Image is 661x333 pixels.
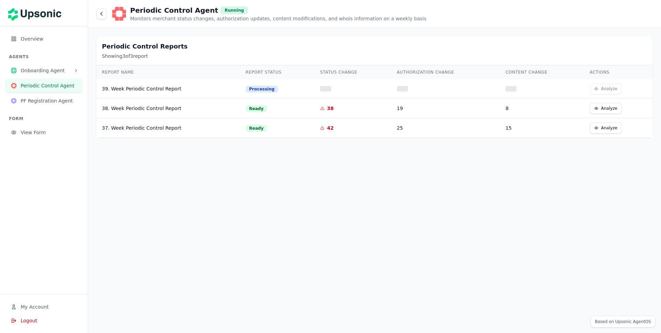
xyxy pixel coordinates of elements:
[6,126,82,139] button: View Form
[397,105,495,112] div: 19
[584,65,653,79] th: Actions
[246,86,278,93] div: Processing
[327,105,334,112] div: 38
[102,53,647,60] p: Showing 3 of 3 report
[6,32,82,46] button: Overview
[8,3,66,23] img: Upsonic
[102,85,235,92] div: 39. Week Periodic Control Report
[240,65,315,79] th: Report Status
[397,125,495,131] div: 25
[21,82,77,89] span: Periodic Control Agent
[6,79,82,93] button: Periodic Control AgentPeriodic Control Agent
[221,7,248,14] div: Running
[11,68,17,73] img: Onboarding Agent
[130,15,427,22] p: Monitors merchant status changes, authorization updates, content modifications, and whois informa...
[590,103,622,114] button: Analyze
[590,122,622,133] button: Analyze
[21,303,49,310] span: My Account
[6,94,82,108] button: PF Registration AgentPF Registration Agent
[327,125,334,131] div: 42
[505,125,578,131] div: 15
[505,105,578,112] div: 8
[21,97,77,104] span: PF Registration Agent
[21,35,77,42] span: Overview
[6,314,82,327] button: Logout
[391,65,500,79] th: Authorization Change
[6,304,82,311] a: My Account
[102,125,235,131] div: 37. Week Periodic Control Report
[246,105,267,112] div: Ready
[9,116,82,121] h3: FORM
[21,67,71,74] span: Onboarding Agent
[6,83,82,90] a: Periodic Control AgentPeriodic Control Agent
[6,98,82,105] a: PF Registration AgentPF Registration Agent
[11,98,17,104] img: PF Registration Agent
[112,7,126,21] img: Periodic Control Agent
[102,42,647,51] h2: Periodic Control Reports
[21,129,77,136] span: View Form
[21,317,37,324] span: Logout
[6,64,82,77] button: Onboarding AgentOnboarding Agent
[246,125,267,132] div: Ready
[130,6,218,15] h1: Periodic Control Agent
[6,36,82,43] a: Overview
[500,65,584,79] th: Content Change
[6,130,82,137] a: View Form
[102,105,235,112] div: 38. Week Periodic Control Report
[9,54,82,60] h3: AGENTS
[6,300,82,314] button: My Account
[11,83,17,88] img: Periodic Control Agent
[315,65,391,79] th: Status Change
[96,65,240,79] th: Report Name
